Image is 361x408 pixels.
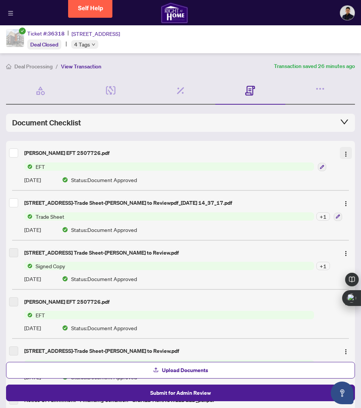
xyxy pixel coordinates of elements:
div: [STREET_ADDRESS]-Trade Sheet-[PERSON_NAME] to Review.pdf [24,347,334,355]
div: [PERSON_NAME] EFT 2507726.pdf [24,149,334,157]
button: Open asap [331,382,353,404]
div: [STREET_ADDRESS]-Trade Sheet-[PERSON_NAME] to Reviewpdf_[DATE] 14_37_17.pdf [24,199,334,207]
button: Submit for Admin Review [6,385,355,401]
button: Upload Documents [6,362,355,379]
span: check-circle [19,28,26,34]
img: Status Icon [24,311,33,319]
span: Self Help [78,5,103,12]
span: [DATE] [24,176,41,184]
span: Status: Document Approved [71,324,137,332]
span: Status: Document Approved [71,275,137,283]
div: + 1 [316,262,330,270]
div: [STREET_ADDRESS] Trade Sheet-[PERSON_NAME] to Review.pdf [24,249,334,257]
button: Logo [340,345,352,357]
span: View Transaction [61,63,101,70]
span: Status: Document Approved [71,176,137,184]
span: Deal Processing [14,63,53,70]
span: menu [8,11,13,16]
span: Status: Document Approved [71,226,137,234]
span: Upload Documents [162,364,208,376]
span: EFT [33,311,48,319]
img: logo [161,2,188,23]
div: + 1 [316,212,330,221]
button: Logo [340,147,352,159]
span: home [6,64,11,69]
img: IMG-E11991928_1.jpg [6,29,24,47]
span: [DATE] [24,226,41,234]
span: down [92,43,95,46]
img: Status Icon [24,162,33,171]
img: Logo [343,201,349,207]
button: Logo [340,247,352,259]
img: Document Status [62,276,68,282]
img: Logo [343,349,349,355]
span: [DATE] [24,324,41,332]
span: collapsed [340,117,349,126]
span: 36318 [48,30,65,37]
span: [DATE] [24,275,41,283]
span: Submit for Admin Review [150,387,211,399]
span: [STREET_ADDRESS] [72,29,120,38]
img: Logo [343,151,349,157]
button: Logo [340,296,352,308]
img: Profile Icon [340,6,355,20]
img: Document Status [62,227,68,233]
button: Logo [340,197,352,209]
span: Trade Sheet [33,360,67,368]
img: Status Icon [24,360,33,368]
div: Document Checklist [12,117,349,128]
span: Document Checklist [12,117,81,128]
span: Trade Sheet [33,212,67,221]
img: Document Status [62,177,68,183]
div: [PERSON_NAME] EFT 2507726.pdf [24,298,334,306]
img: Status Icon [24,212,33,221]
img: Document Status [62,325,68,331]
img: Status Icon [24,262,33,270]
span: 4 Tags [74,40,90,49]
img: Logo [343,250,349,257]
article: Transaction saved 26 minutes ago [274,62,355,71]
span: EFT [33,162,48,171]
li: / [56,62,58,71]
span: Signed Copy [33,262,68,270]
span: Deal Closed [30,41,58,48]
div: Ticket #: [27,29,65,38]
